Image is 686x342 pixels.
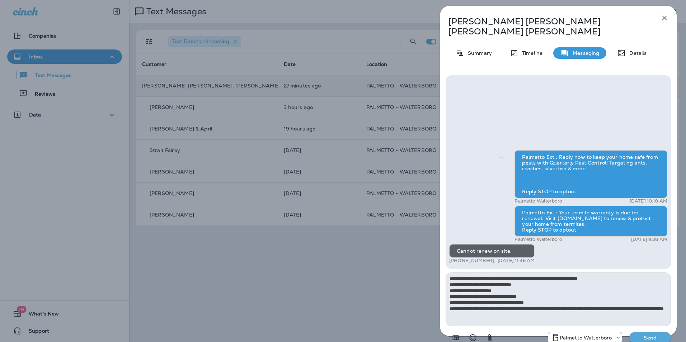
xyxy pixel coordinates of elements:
p: Timeline [518,50,542,56]
p: Send [635,334,665,341]
p: Palmetto Walterboro [514,237,562,242]
div: Cannot renew on site. [449,244,535,258]
p: [PERSON_NAME] [PERSON_NAME] [PERSON_NAME] [PERSON_NAME] [448,16,644,37]
div: +1 (843) 549-4955 [548,333,622,342]
p: Palmetto Walterboro [560,335,612,341]
div: Palmetto Ext.: Reply now to keep your home safe from pests with Quarterly Pest Control! Targeting... [514,150,667,198]
p: Summary [464,50,492,56]
p: [DATE] 10:10 AM [630,198,667,204]
p: Palmetto Walterboro [514,198,562,204]
p: [DATE] 11:46 AM [498,258,535,263]
div: Palmetto Ext.: Your termite warranty is due for renewal. Visit [DOMAIN_NAME] to renew & protect y... [514,206,667,237]
p: Details [626,50,647,56]
span: Sent [500,153,504,160]
p: [PHONE_NUMBER] [449,258,494,263]
p: Messaging [569,50,599,56]
p: [DATE] 9:38 AM [631,237,667,242]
